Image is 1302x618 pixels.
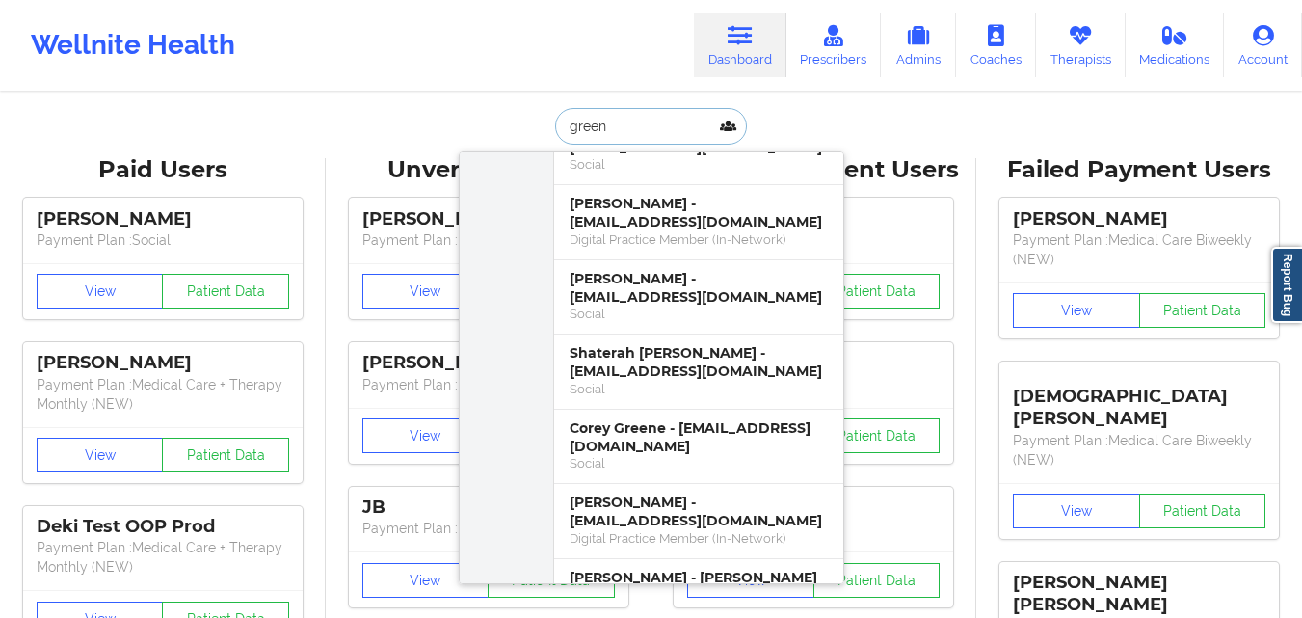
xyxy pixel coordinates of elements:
[362,497,615,519] div: JB
[570,344,828,380] div: Shaterah [PERSON_NAME] - [EMAIL_ADDRESS][DOMAIN_NAME]
[570,569,828,605] div: [PERSON_NAME] - [PERSON_NAME][EMAIL_ADDRESS][DOMAIN_NAME]
[1013,371,1265,430] div: [DEMOGRAPHIC_DATA][PERSON_NAME]
[570,419,828,455] div: Corey Greene - [EMAIL_ADDRESS][DOMAIN_NAME]
[813,274,941,309] button: Patient Data
[881,13,956,77] a: Admins
[1013,494,1140,528] button: View
[1013,293,1140,328] button: View
[1126,13,1225,77] a: Medications
[570,156,828,173] div: Social
[37,516,289,538] div: Deki Test OOP Prod
[1139,494,1266,528] button: Patient Data
[1013,230,1265,269] p: Payment Plan : Medical Care Biweekly (NEW)
[570,231,828,248] div: Digital Practice Member (In-Network)
[339,155,638,185] div: Unverified Users
[1271,247,1302,323] a: Report Bug
[570,195,828,230] div: [PERSON_NAME] - [EMAIL_ADDRESS][DOMAIN_NAME]
[1013,572,1265,616] div: [PERSON_NAME] [PERSON_NAME]
[570,381,828,397] div: Social
[162,274,289,309] button: Patient Data
[362,563,490,598] button: View
[570,455,828,471] div: Social
[362,352,615,374] div: [PERSON_NAME]
[362,230,615,250] p: Payment Plan : Unmatched Plan
[362,418,490,453] button: View
[813,418,941,453] button: Patient Data
[362,375,615,394] p: Payment Plan : Unmatched Plan
[13,155,312,185] div: Paid Users
[1224,13,1302,77] a: Account
[37,208,289,230] div: [PERSON_NAME]
[570,494,828,529] div: [PERSON_NAME] - [EMAIL_ADDRESS][DOMAIN_NAME]
[694,13,786,77] a: Dashboard
[162,438,289,472] button: Patient Data
[37,352,289,374] div: [PERSON_NAME]
[956,13,1036,77] a: Coaches
[362,208,615,230] div: [PERSON_NAME]
[1013,208,1265,230] div: [PERSON_NAME]
[37,274,164,309] button: View
[362,274,490,309] button: View
[37,538,289,577] p: Payment Plan : Medical Care + Therapy Monthly (NEW)
[362,519,615,538] p: Payment Plan : Unmatched Plan
[37,230,289,250] p: Payment Plan : Social
[813,563,941,598] button: Patient Data
[570,270,828,306] div: [PERSON_NAME] - [EMAIL_ADDRESS][DOMAIN_NAME]
[1139,293,1266,328] button: Patient Data
[37,375,289,414] p: Payment Plan : Medical Care + Therapy Monthly (NEW)
[990,155,1289,185] div: Failed Payment Users
[37,438,164,472] button: View
[570,530,828,547] div: Digital Practice Member (In-Network)
[570,306,828,322] div: Social
[786,13,882,77] a: Prescribers
[1036,13,1126,77] a: Therapists
[1013,431,1265,470] p: Payment Plan : Medical Care Biweekly (NEW)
